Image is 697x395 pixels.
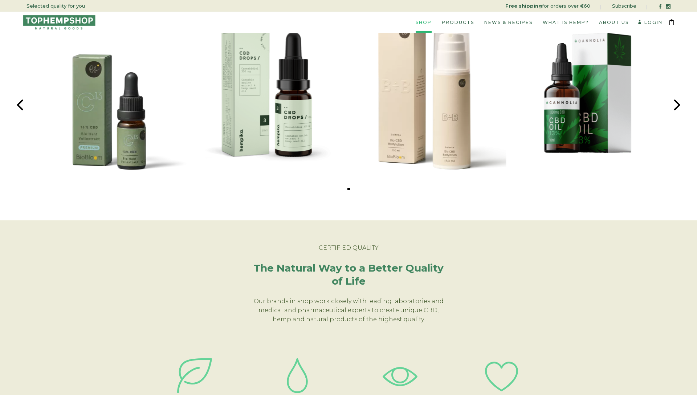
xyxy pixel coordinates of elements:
[319,244,379,251] span: CERTIFIED QUALITY
[505,3,590,9] a: for orders over €60
[599,20,629,25] span: About Us
[416,20,432,25] span: Shop
[253,262,444,287] strong: The Natural Way to a Better Quality of Life
[543,20,589,25] span: What is Hemp?
[479,12,538,33] a: News & Recipes
[594,12,634,33] a: About Us
[612,3,636,9] a: Subscribe
[442,20,474,25] span: Products
[437,12,479,33] a: Products
[538,12,594,33] a: What is Hemp?
[505,3,542,9] strong: Free shipping
[252,297,446,324] p: Our brands in shop work closely with leading laboratories and medical and pharmaceutical experts ...
[637,20,663,25] a: Login
[484,20,533,25] span: News & Recipes
[411,12,437,33] a: Shop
